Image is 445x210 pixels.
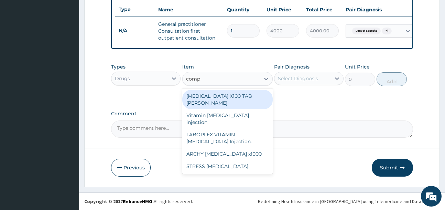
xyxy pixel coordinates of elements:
[123,198,152,204] a: RelianceHMO
[79,192,445,210] footer: All rights reserved.
[3,138,131,162] textarea: Type your message and hit 'Enter'
[182,148,273,160] div: ARCHY [MEDICAL_DATA] x1000
[345,63,370,70] label: Unit Price
[111,111,413,117] label: Comment
[352,28,381,34] span: Loss of appetite
[84,198,154,204] strong: Copyright © 2017 .
[263,3,303,17] th: Unit Price
[182,63,194,70] label: Item
[303,3,342,17] th: Total Price
[36,39,116,48] div: Chat with us now
[182,128,273,148] div: LABOPLEX VITAMIN [MEDICAL_DATA] Injection.
[155,3,224,17] th: Name
[278,75,318,82] div: Select Diagnosis
[182,160,273,172] div: STRESS [MEDICAL_DATA]
[40,62,95,132] span: We're online!
[274,63,310,70] label: Pair Diagnosis
[342,3,418,17] th: Pair Diagnosis
[111,159,151,177] button: Previous
[115,24,155,37] td: N/A
[377,72,407,86] button: Add
[224,3,263,17] th: Quantity
[182,109,273,128] div: Vitamin [MEDICAL_DATA] injection
[115,75,130,82] div: Drugs
[382,28,392,34] span: + 1
[111,64,126,70] label: Types
[13,34,28,52] img: d_794563401_company_1708531726252_794563401
[182,90,273,109] div: [MEDICAL_DATA] X100 TAB [PERSON_NAME]
[155,17,224,45] td: General practitioner Consultation first outpatient consultation
[113,3,129,20] div: Minimize live chat window
[372,159,413,177] button: Submit
[115,3,155,16] th: Type
[258,198,440,205] div: Redefining Heath Insurance in [GEOGRAPHIC_DATA] using Telemedicine and Data Science!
